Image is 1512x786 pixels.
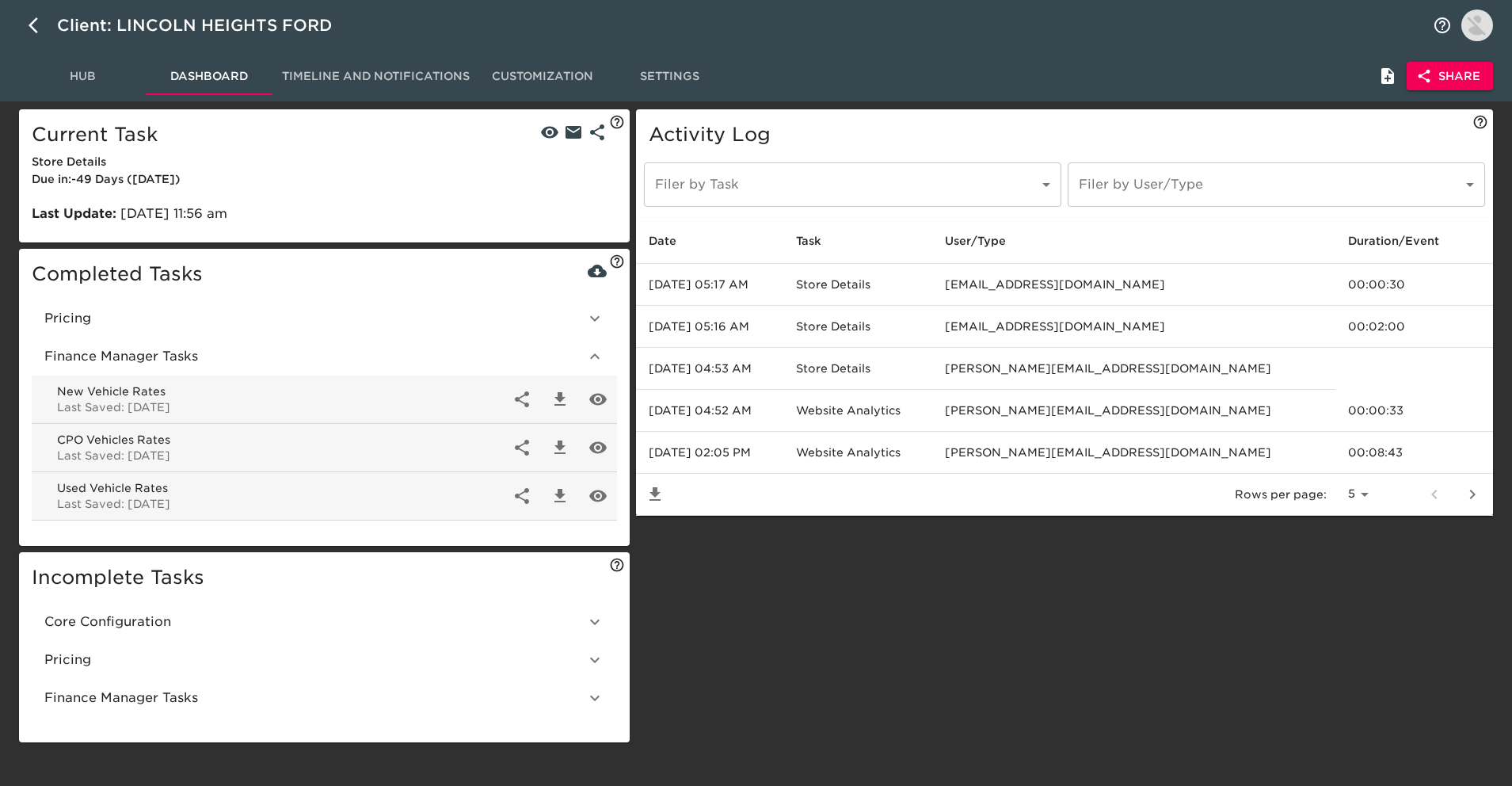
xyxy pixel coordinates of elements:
span: CPO Vehicles Rates [57,432,503,448]
span: Pricing [44,651,585,670]
span: Timeline and Notifications [282,67,470,86]
table: enhanced table [636,218,1493,516]
td: Store Details [783,348,932,390]
p: Rows per page: [1235,486,1327,502]
span: Pricing [44,309,585,328]
span: Finance Manager Tasks [44,689,585,708]
span: Used Vehicle Rates [57,480,503,496]
td: 00:08:43 [1335,432,1493,474]
td: [PERSON_NAME][EMAIL_ADDRESS][DOMAIN_NAME] [932,348,1336,390]
div: View Used Vehicle Rates [579,477,617,515]
td: [DATE] 04:53 AM [636,348,783,390]
span: Share [1419,67,1480,86]
span: New Vehicle Rates [57,383,503,399]
p: [DATE] 11:56 am [32,204,617,223]
span: Date [649,231,697,250]
td: 00:00:30 [1335,264,1493,306]
svg: View what external collaborators have done in this Onboarding Hub [1472,114,1488,130]
span: Duration/Event [1348,231,1460,250]
h5: Completed Tasks [32,261,617,287]
div: Client: LINCOLN HEIGHTS FORD [57,13,354,38]
div: Pricing [32,641,617,679]
span: User/Type [945,231,1026,250]
span: Customization [489,67,596,86]
td: Website Analytics [783,390,932,432]
p: Last Saved: [DATE] [57,496,503,512]
h5: Incomplete Tasks [32,565,617,590]
td: [DATE] 05:17 AM [636,264,783,306]
svg: See and download data from all completed tasks here [609,254,625,269]
span: Dashboard [155,67,263,86]
button: Share [1407,62,1493,91]
a: External Link [585,119,609,142]
h5: Current Task [32,122,617,147]
h5: Activity Log [649,122,1480,147]
td: [EMAIL_ADDRESS][DOMAIN_NAME] [932,264,1336,306]
td: [PERSON_NAME][EMAIL_ADDRESS][DOMAIN_NAME] [932,390,1336,432]
td: Store Details [783,306,932,348]
td: Website Analytics [783,432,932,474]
td: [EMAIL_ADDRESS][DOMAIN_NAME] [932,306,1336,348]
div: Due in : -49 Day s ( [DATE] ) [32,171,617,189]
div: Download data from New Vehicle Rates [541,380,579,418]
td: [DATE] 05:16 AM [636,306,783,348]
button: View Task [538,120,562,144]
svg: This is the current task that needs to be completed for this Onboarding Hub [609,114,625,130]
p: Last Saved: [DATE] [57,399,503,415]
div: External Link [503,380,541,418]
div: Store Details [32,154,617,171]
td: [DATE] 02:05 PM [636,432,783,474]
div: Finance Manager Tasks [32,679,617,717]
div: External Link [503,477,541,515]
div: View New Vehicle Rates [579,380,617,418]
td: [DATE] 04:52 AM [636,390,783,432]
button: Send Reminder [562,120,585,144]
span: Settings [615,67,723,86]
span: Finance Manager Tasks [44,347,585,366]
div: Pricing [32,300,617,338]
button: Internal Notes and Comments [1369,57,1407,95]
p: Last Saved: [DATE] [57,448,503,464]
select: rows per page [1333,483,1374,506]
td: 00:00:33 [1335,390,1493,432]
span: Core Configuration [44,612,585,631]
div: Finance Manager Tasks [32,338,617,376]
button: Download All Tasks [585,259,609,283]
span: Hub [29,67,136,86]
td: Store Details [783,264,932,306]
button: next page [1453,475,1491,513]
td: 00:02:00 [1335,306,1493,348]
div: External Link [503,429,541,467]
div: Download data from Used Vehicle Rates [541,477,579,515]
div: ​ [1068,162,1485,207]
span: Task [796,231,842,250]
div: View CPO Vehicles Rates [579,429,617,467]
div: Download data from CPO Vehicles Rates [541,429,579,467]
button: Save List [636,475,674,513]
img: Profile [1461,10,1493,41]
button: notifications [1423,6,1461,44]
div: Core Configuration [32,603,617,641]
svg: These tasks still need to be completed for this Onboarding Hub [609,557,625,573]
div: ​ [644,162,1061,207]
td: [PERSON_NAME][EMAIL_ADDRESS][DOMAIN_NAME] [932,432,1336,474]
b: Last Update: [32,206,116,221]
